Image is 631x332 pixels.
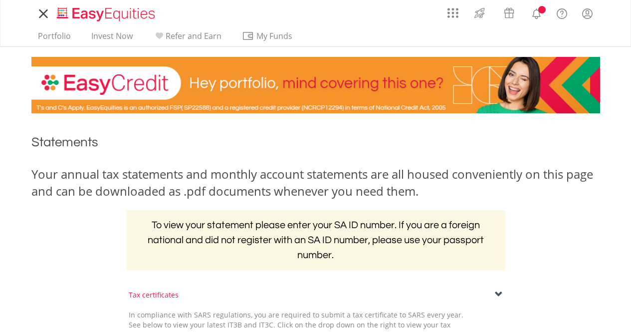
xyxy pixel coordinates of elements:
img: thrive-v2.svg [471,5,488,21]
a: AppsGrid [441,2,465,18]
a: Invest Now [87,31,137,46]
span: Refer and Earn [166,30,221,41]
span: My Funds [242,29,307,42]
img: grid-menu-icon.svg [447,7,458,18]
img: EasyCredit Promotion Banner [31,57,600,113]
span: Statements [31,136,98,149]
a: Portfolio [34,31,75,46]
a: Vouchers [494,2,524,21]
a: Notifications [524,2,549,22]
div: Tax certificates [129,290,503,300]
img: vouchers-v2.svg [501,5,517,21]
h2: To view your statement please enter your SA ID number. If you are a foreign national and did not ... [126,210,505,270]
a: FAQ's and Support [549,2,575,22]
img: EasyEquities_Logo.png [55,6,159,22]
a: Home page [53,2,159,22]
a: My Profile [575,2,600,24]
a: Refer and Earn [149,31,225,46]
div: Your annual tax statements and monthly account statements are all housed conveniently on this pag... [31,166,600,200]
